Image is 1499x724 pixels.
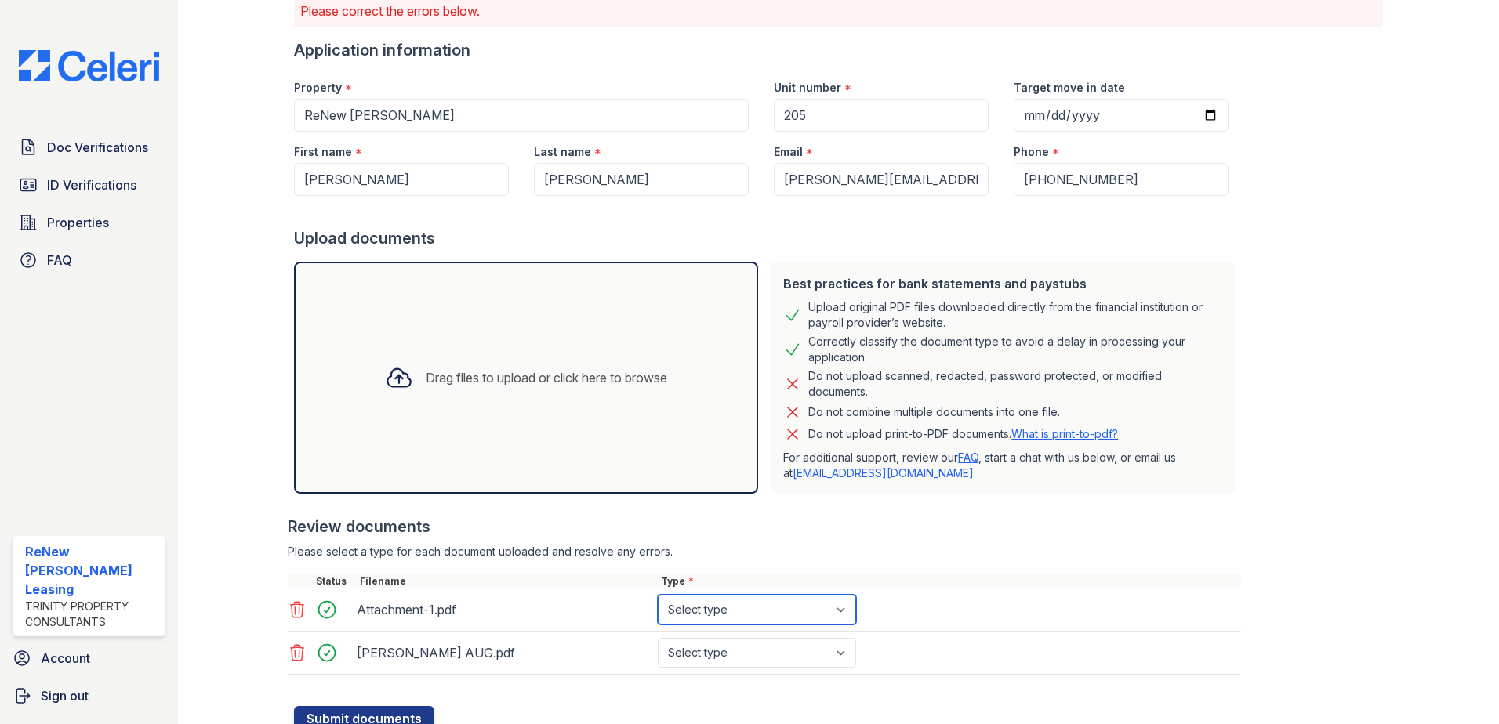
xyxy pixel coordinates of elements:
a: FAQ [958,451,978,464]
label: Phone [1014,144,1049,160]
span: ID Verifications [47,176,136,194]
div: Trinity Property Consultants [25,599,159,630]
label: Target move in date [1014,80,1125,96]
span: Sign out [41,686,89,705]
p: Do not upload print-to-PDF documents. [808,426,1118,442]
a: FAQ [13,244,165,276]
div: Upload documents [294,227,1241,249]
p: Please correct the errors below. [300,2,1377,20]
img: CE_Logo_Blue-a8612792a0a2168367f1c8372b55b34899dd931a85d93a1a3d3e32e68fde9ad4.png [6,50,172,81]
div: Drag files to upload or click here to browse [426,368,667,387]
a: ID Verifications [13,169,165,201]
div: ReNew [PERSON_NAME] Leasing [25,542,159,599]
span: Doc Verifications [47,138,148,157]
div: Status [313,575,357,588]
label: Property [294,80,342,96]
div: Best practices for bank statements and paystubs [783,274,1222,293]
div: Application information [294,39,1241,61]
span: Properties [47,213,109,232]
a: Properties [13,207,165,238]
div: Review documents [288,516,1241,538]
div: Type [658,575,1241,588]
div: Do not combine multiple documents into one file. [808,403,1060,422]
div: Do not upload scanned, redacted, password protected, or modified documents. [808,368,1222,400]
label: Last name [534,144,591,160]
div: Upload original PDF files downloaded directly from the financial institution or payroll provider’... [808,299,1222,331]
a: Account [6,643,172,674]
div: Attachment-1.pdf [357,597,652,622]
div: Correctly classify the document type to avoid a delay in processing your application. [808,334,1222,365]
div: Please select a type for each document uploaded and resolve any errors. [288,544,1241,559]
p: For additional support, review our , start a chat with us below, or email us at [783,450,1222,481]
label: First name [294,144,352,160]
div: [PERSON_NAME] AUG.pdf [357,640,652,665]
label: Unit number [774,80,841,96]
span: Account [41,649,90,668]
a: Sign out [6,680,172,711]
a: What is print-to-pdf? [1011,427,1118,440]
a: [EMAIL_ADDRESS][DOMAIN_NAME] [793,466,974,480]
span: FAQ [47,251,72,270]
div: Filename [357,575,658,588]
label: Email [774,144,803,160]
a: Doc Verifications [13,132,165,163]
